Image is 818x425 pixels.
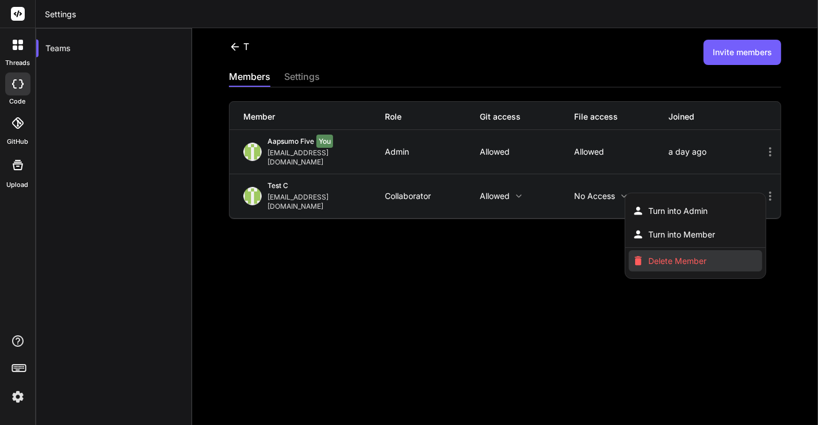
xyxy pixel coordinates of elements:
[8,387,28,407] img: settings
[649,255,707,267] span: Delete Member
[10,97,26,106] label: code
[7,137,28,147] label: GitHub
[649,229,716,240] span: Turn into Member
[649,205,708,217] span: Turn into Admin
[7,180,29,190] label: Upload
[5,58,30,68] label: threads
